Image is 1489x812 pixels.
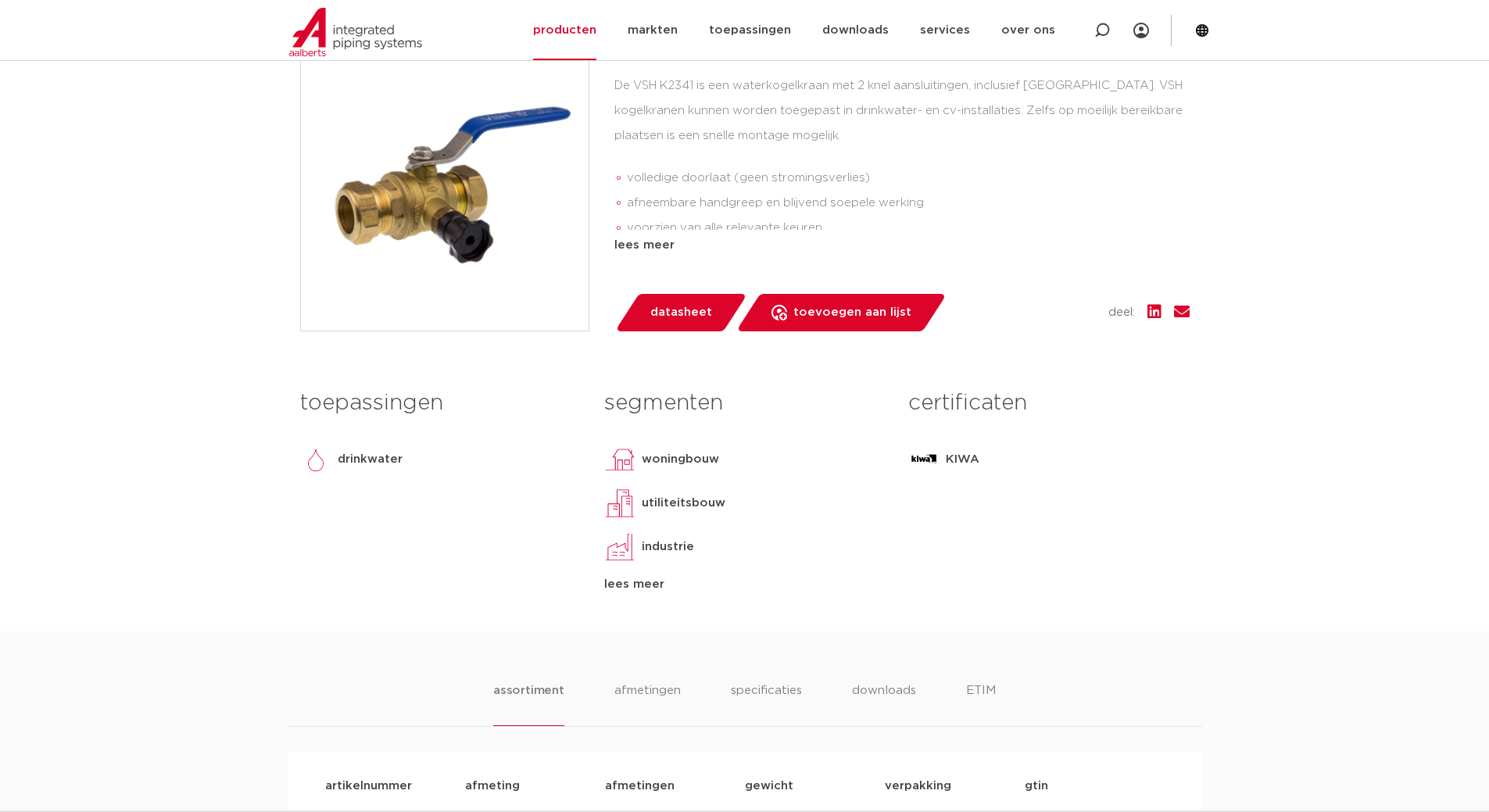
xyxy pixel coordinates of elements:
img: industrie [604,531,635,563]
span: deel: [1108,303,1135,322]
p: gewicht [745,777,885,796]
img: utiliteitsbouw [604,488,635,519]
a: datasheet [614,294,747,331]
li: volledige doorlaat (geen stromingsverlies) [627,166,1190,191]
img: woningbouw [604,444,635,475]
div: lees meer [614,236,1190,255]
li: voorzien van alle relevante keuren [627,216,1190,241]
span: toevoegen aan lijst [793,300,911,325]
p: artikelnummer [325,777,465,796]
li: assortiment [493,681,564,726]
p: afmetingen [605,777,745,796]
p: industrie [642,538,694,556]
li: afmetingen [614,681,681,726]
p: woningbouw [642,450,719,469]
p: gtin [1025,777,1165,796]
p: verpakking [885,777,1025,796]
li: downloads [852,681,916,726]
p: utiliteitsbouw [642,494,725,513]
div: De VSH K2341 is een waterkogelkraan met 2 knel aansluitingen, inclusief [GEOGRAPHIC_DATA]. VSH ko... [614,73,1190,230]
img: Product Image for VSH Super waterkogelkraan met aftap (2 x knel) [301,43,589,331]
span: datasheet [650,300,712,325]
p: afmeting [465,777,605,796]
h3: toepassingen [300,388,581,419]
li: specificaties [731,681,802,726]
h3: segmenten [604,388,885,419]
p: KIWA [946,450,979,469]
h3: certificaten [908,388,1189,419]
p: drinkwater [338,450,403,469]
li: ETIM [966,681,996,726]
li: afneembare handgreep en blijvend soepele werking [627,191,1190,216]
img: drinkwater [300,444,331,475]
div: lees meer [604,575,885,594]
img: KIWA [908,444,940,475]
